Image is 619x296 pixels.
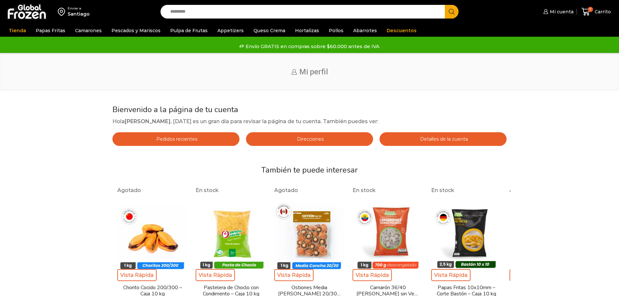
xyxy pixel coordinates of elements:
[117,269,157,281] span: Vista Rápida
[196,186,266,195] p: En stock
[246,132,373,146] a: Direcciones
[261,165,358,175] span: También te puede interesar
[542,5,574,18] a: Mi cuenta
[299,67,328,76] span: Mi perfil
[548,8,574,15] span: Mi cuenta
[125,118,171,124] strong: [PERSON_NAME]
[326,24,347,37] a: Pollos
[117,186,188,195] p: Agotado
[155,136,197,142] span: Pedidos recientes
[445,5,458,19] button: Search button
[112,132,239,146] a: Pedidos recientes
[196,269,235,281] span: Vista Rápida
[509,186,580,195] p: Agotado
[588,7,593,12] span: 7
[431,269,471,281] span: Vista Rápida
[431,186,502,195] p: En stock
[350,24,380,37] a: Abarrotes
[419,136,468,142] span: Detalles de la cuenta
[292,24,322,37] a: Hortalizas
[353,269,392,281] span: Vista Rápida
[6,24,29,37] a: Tienda
[383,24,420,37] a: Descuentos
[580,4,613,19] a: 7 Carrito
[509,269,549,281] span: Vista Rápida
[68,11,90,17] div: Santiago
[108,24,164,37] a: Pescados y Mariscos
[32,24,69,37] a: Papas Fritas
[274,269,314,281] span: Vista Rápida
[214,24,247,37] a: Appetizers
[167,24,211,37] a: Pulpa de Frutas
[68,6,90,11] div: Enviar a
[593,8,611,15] span: Carrito
[58,6,68,17] img: address-field-icon.svg
[353,186,423,195] p: En stock
[72,24,105,37] a: Camarones
[295,136,324,142] span: Direcciones
[380,132,507,146] a: Detalles de la cuenta
[274,186,345,195] p: Agotado
[250,24,289,37] a: Queso Crema
[112,104,238,115] span: Bienvenido a la página de tu cuenta
[112,117,507,126] p: Hola , [DATE] es un gran día para revisar la página de tu cuenta. También puedes ver:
